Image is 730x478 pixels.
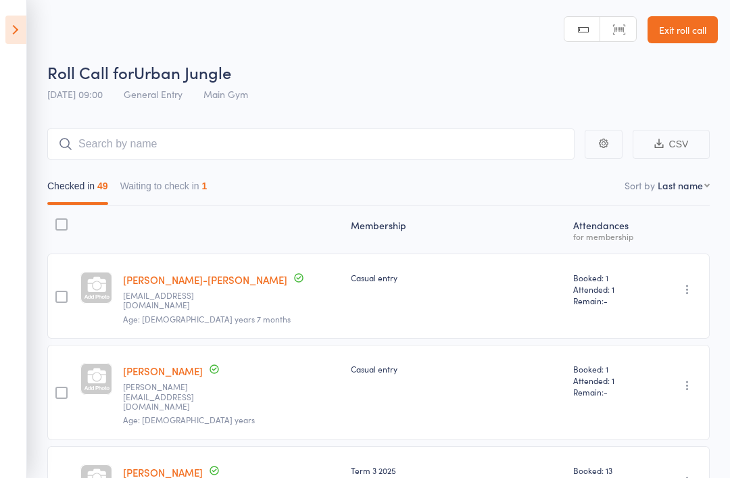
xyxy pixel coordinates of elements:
[47,87,103,101] span: [DATE] 09:00
[134,61,231,83] span: Urban Jungle
[633,130,710,159] button: CSV
[573,386,646,398] span: Remain:
[573,375,646,386] span: Attended: 1
[47,128,575,160] input: Search by name
[573,272,646,283] span: Booked: 1
[573,283,646,295] span: Attended: 1
[97,181,108,191] div: 49
[203,87,248,101] span: Main Gym
[47,61,134,83] span: Roll Call for
[568,212,652,247] div: Atten­dances
[123,364,203,378] a: [PERSON_NAME]
[625,178,655,192] label: Sort by
[123,382,211,411] small: eunice.babalola577@gmail.com
[573,464,646,476] span: Booked: 13
[202,181,208,191] div: 1
[648,16,718,43] a: Exit roll call
[351,272,562,283] div: Casual entry
[573,232,646,241] div: for membership
[573,295,646,306] span: Remain:
[573,363,646,375] span: Booked: 1
[351,363,562,375] div: Casual entry
[120,174,208,205] button: Waiting to check in1
[123,313,291,325] span: Age: [DEMOGRAPHIC_DATA] years 7 months
[47,174,108,205] button: Checked in49
[123,414,255,425] span: Age: [DEMOGRAPHIC_DATA] years
[604,386,608,398] span: -
[658,178,703,192] div: Last name
[345,212,568,247] div: Membership
[123,291,211,310] small: Chelseadennis83@hotmail.com
[604,295,608,306] span: -
[124,87,182,101] span: General Entry
[123,272,287,287] a: [PERSON_NAME]-[PERSON_NAME]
